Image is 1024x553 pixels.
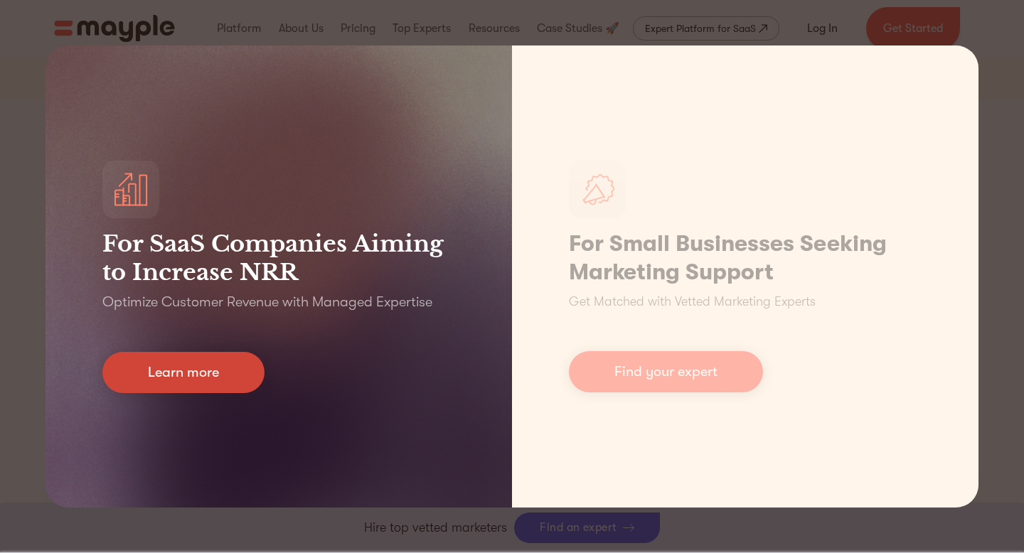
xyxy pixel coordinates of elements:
[102,230,455,286] h3: For SaaS Companies Aiming to Increase NRR
[569,230,922,286] h1: For Small Businesses Seeking Marketing Support
[569,351,763,392] a: Find your expert
[102,352,265,393] a: Learn more
[102,292,432,312] p: Optimize Customer Revenue with Managed Expertise
[569,292,816,311] p: Get Matched with Vetted Marketing Experts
